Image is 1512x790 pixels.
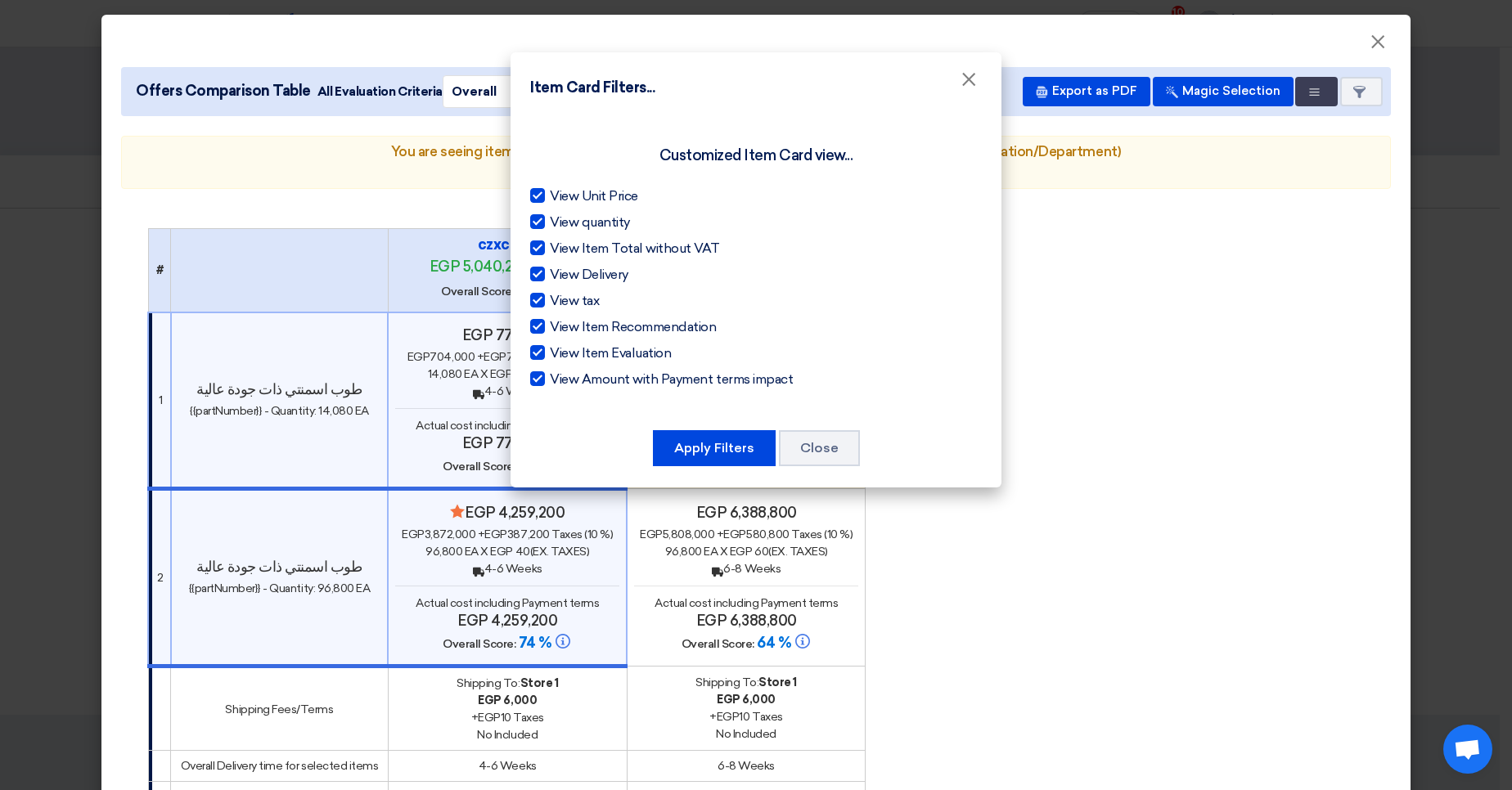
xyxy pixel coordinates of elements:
[653,430,776,466] button: Apply Filters
[1443,725,1492,774] div: Open chat
[779,430,860,466] button: Close
[550,213,630,232] span: View quantity
[550,265,628,285] span: View Delivery
[947,64,990,97] button: Close
[550,239,719,258] span: View Item Total without VAT
[550,291,599,311] span: View tax
[550,317,716,337] span: View Item Recommendation
[530,145,982,167] div: Customized Item Card view...
[530,77,655,99] h4: Item Card Filters...
[550,370,793,389] span: View Amount with Payment terms impact
[961,67,977,100] span: ×
[550,186,638,206] span: View Unit Price
[550,343,671,363] span: View Item Evaluation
